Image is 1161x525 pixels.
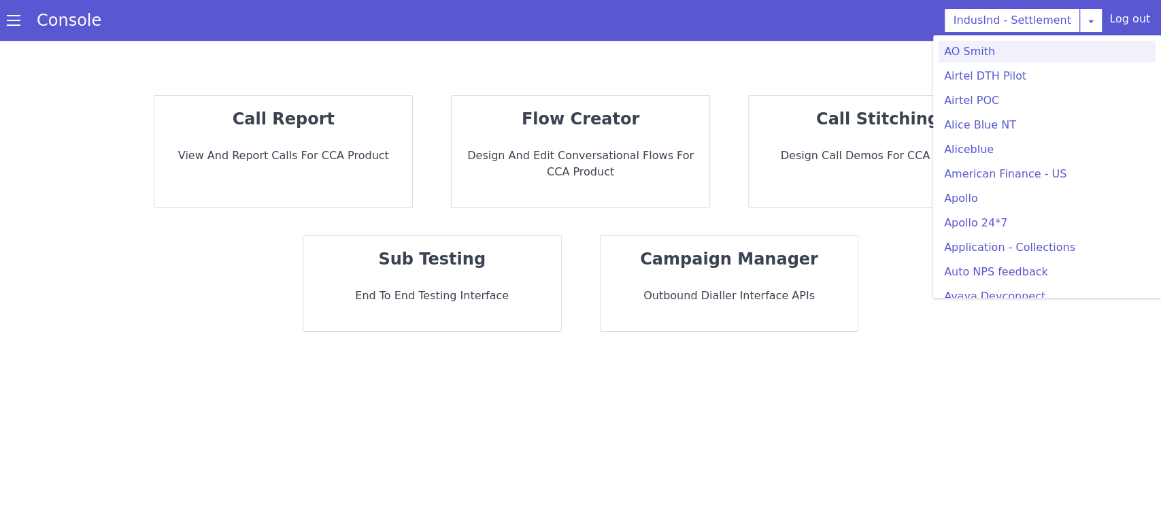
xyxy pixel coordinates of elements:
p: Design and Edit Conversational flows for CCA Product [462,148,699,180]
a: Application - Collections [939,237,1156,258]
p: View and report calls for CCA Product [165,148,401,164]
a: Avaya Devconnect [939,286,1156,307]
p: End to End Testing Interface [314,288,550,304]
strong: campaign manager [640,250,818,269]
a: Apollo [939,188,1156,209]
a: Auto NPS feedback [939,261,1156,283]
strong: call stitching [816,109,939,129]
strong: call report [233,109,335,129]
a: Alice Blue NT [939,114,1156,136]
a: Aliceblue [939,139,1156,160]
button: IndusInd - Settlement [944,8,1080,33]
strong: sub testing [378,250,486,269]
a: Airtel DTH Pilot [939,65,1156,87]
p: Design call demos for CCA Product [760,148,996,164]
a: Apollo 24*7 [939,212,1156,234]
p: Outbound dialler interface APIs [611,288,847,304]
strong: flow creator [522,109,639,129]
a: American Finance - US [939,163,1156,185]
a: Console [20,11,118,30]
a: AO Smith [939,41,1156,63]
div: Log out [1109,11,1150,33]
a: Airtel POC [939,90,1156,112]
